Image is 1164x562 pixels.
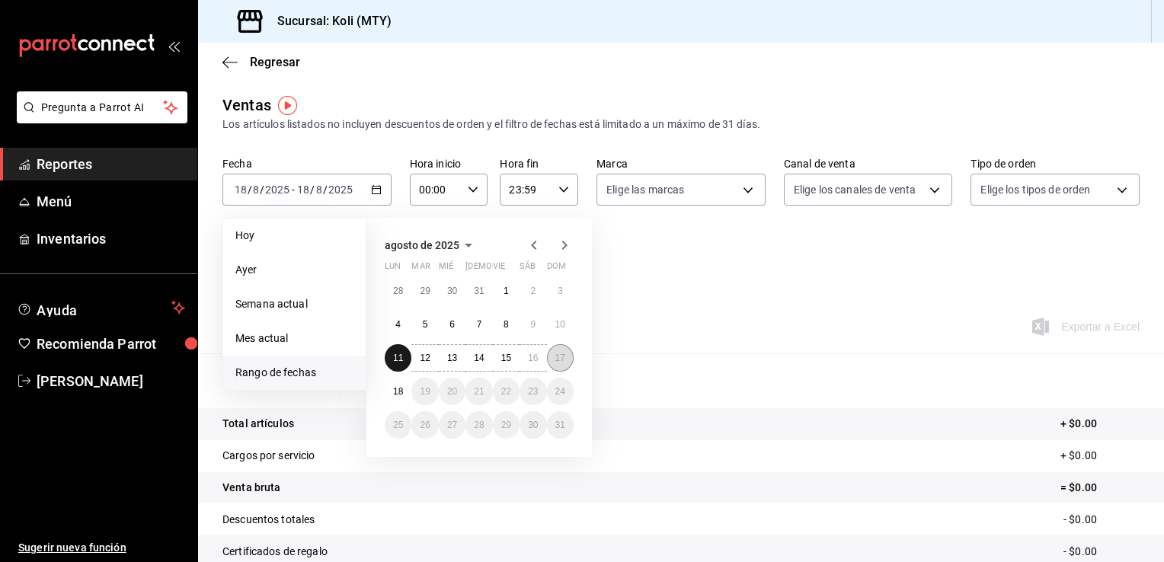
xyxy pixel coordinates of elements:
abbr: 21 de agosto de 2025 [474,386,484,397]
button: 30 de julio de 2025 [439,277,465,305]
input: ---- [328,184,353,196]
span: Regresar [250,55,300,69]
p: = $0.00 [1060,480,1140,496]
button: 28 de julio de 2025 [385,277,411,305]
abbr: 13 de agosto de 2025 [447,353,457,363]
button: 29 de julio de 2025 [411,277,438,305]
abbr: 10 de agosto de 2025 [555,319,565,330]
p: Certificados de regalo [222,544,328,560]
button: 10 de agosto de 2025 [547,311,574,338]
p: Descuentos totales [222,512,315,528]
input: -- [296,184,310,196]
abbr: domingo [547,261,566,277]
label: Canal de venta [784,158,953,169]
button: 11 de agosto de 2025 [385,344,411,372]
button: 13 de agosto de 2025 [439,344,465,372]
button: 29 de agosto de 2025 [493,411,520,439]
abbr: 14 de agosto de 2025 [474,353,484,363]
button: 26 de agosto de 2025 [411,411,438,439]
p: - $0.00 [1063,544,1140,560]
abbr: sábado [520,261,536,277]
abbr: 26 de agosto de 2025 [420,420,430,430]
button: 15 de agosto de 2025 [493,344,520,372]
p: + $0.00 [1060,448,1140,464]
span: Pregunta a Parrot AI [41,100,164,116]
span: / [260,184,264,196]
span: / [248,184,252,196]
span: Menú [37,191,185,212]
span: / [323,184,328,196]
label: Marca [596,158,766,169]
button: 7 de agosto de 2025 [465,311,492,338]
abbr: 2 de agosto de 2025 [530,286,536,296]
p: Resumen [222,372,1140,390]
abbr: 28 de agosto de 2025 [474,420,484,430]
button: 2 de agosto de 2025 [520,277,546,305]
span: Mes actual [235,330,353,346]
button: 12 de agosto de 2025 [411,344,438,372]
a: Pregunta a Parrot AI [11,110,187,126]
button: 20 de agosto de 2025 [439,378,465,405]
abbr: 4 de agosto de 2025 [395,319,401,330]
abbr: 28 de julio de 2025 [393,286,403,296]
span: / [310,184,315,196]
h3: Sucursal: Koli (MTY) [265,12,392,30]
span: Elige los tipos de orden [980,182,1090,197]
span: - [292,184,295,196]
abbr: 12 de agosto de 2025 [420,353,430,363]
button: open_drawer_menu [168,40,180,52]
abbr: 23 de agosto de 2025 [528,386,538,397]
button: 17 de agosto de 2025 [547,344,574,372]
button: 19 de agosto de 2025 [411,378,438,405]
abbr: martes [411,261,430,277]
button: 16 de agosto de 2025 [520,344,546,372]
button: 9 de agosto de 2025 [520,311,546,338]
button: 27 de agosto de 2025 [439,411,465,439]
button: 8 de agosto de 2025 [493,311,520,338]
span: Recomienda Parrot [37,334,185,354]
abbr: 31 de julio de 2025 [474,286,484,296]
p: Total artículos [222,416,294,432]
abbr: 25 de agosto de 2025 [393,420,403,430]
button: 24 de agosto de 2025 [547,378,574,405]
abbr: 17 de agosto de 2025 [555,353,565,363]
abbr: 31 de agosto de 2025 [555,420,565,430]
abbr: 22 de agosto de 2025 [501,386,511,397]
p: Cargos por servicio [222,448,315,464]
input: ---- [264,184,290,196]
span: Elige las marcas [606,182,684,197]
button: agosto de 2025 [385,236,478,254]
input: -- [234,184,248,196]
button: 3 de agosto de 2025 [547,277,574,305]
div: Los artículos listados no incluyen descuentos de orden y el filtro de fechas está limitado a un m... [222,117,1140,133]
abbr: 11 de agosto de 2025 [393,353,403,363]
span: Hoy [235,228,353,244]
label: Hora fin [500,158,578,169]
abbr: 8 de agosto de 2025 [504,319,509,330]
abbr: 29 de agosto de 2025 [501,420,511,430]
abbr: 9 de agosto de 2025 [530,319,536,330]
button: 25 de agosto de 2025 [385,411,411,439]
span: Semana actual [235,296,353,312]
p: Venta bruta [222,480,280,496]
span: Rango de fechas [235,365,353,381]
button: 31 de agosto de 2025 [547,411,574,439]
abbr: 16 de agosto de 2025 [528,353,538,363]
p: - $0.00 [1063,512,1140,528]
span: agosto de 2025 [385,239,459,251]
abbr: 5 de agosto de 2025 [423,319,428,330]
label: Hora inicio [410,158,488,169]
abbr: 19 de agosto de 2025 [420,386,430,397]
span: Inventarios [37,228,185,249]
button: Tooltip marker [278,96,297,115]
abbr: 3 de agosto de 2025 [558,286,563,296]
button: Regresar [222,55,300,69]
abbr: 7 de agosto de 2025 [477,319,482,330]
label: Fecha [222,158,392,169]
abbr: 30 de julio de 2025 [447,286,457,296]
abbr: lunes [385,261,401,277]
div: Ventas [222,94,271,117]
button: 18 de agosto de 2025 [385,378,411,405]
abbr: 29 de julio de 2025 [420,286,430,296]
abbr: viernes [493,261,505,277]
